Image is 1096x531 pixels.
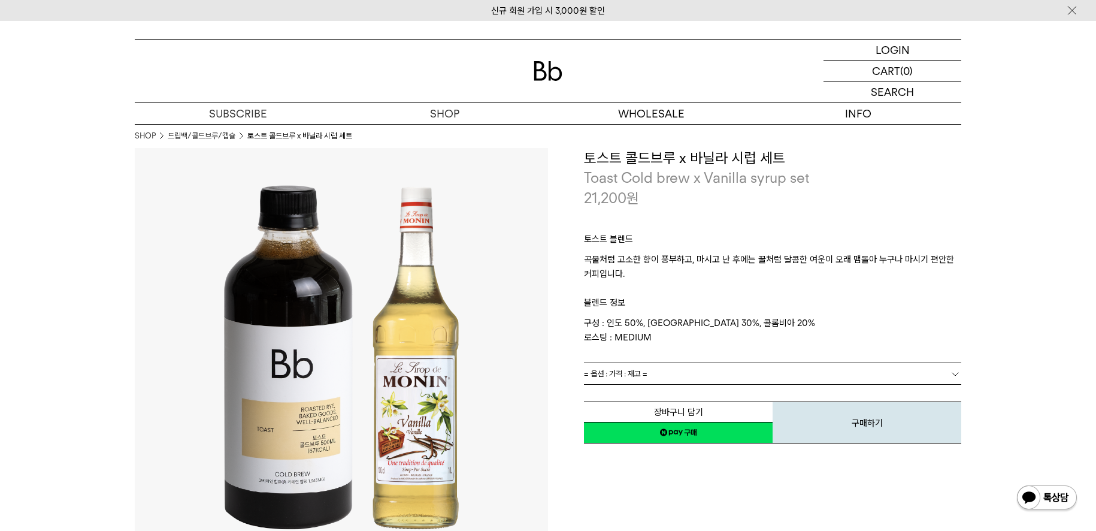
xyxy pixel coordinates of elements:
[872,61,900,81] p: CART
[135,103,341,124] a: SUBSCRIBE
[135,130,156,142] a: SHOP
[584,422,773,443] a: 새창
[823,40,961,61] a: LOGIN
[341,103,548,124] a: SHOP
[823,61,961,82] a: CART (0)
[584,232,961,252] p: 토스트 블렌드
[626,189,639,207] span: 원
[773,402,961,443] button: 구매하기
[168,130,235,142] a: 드립백/콜드브루/캡슐
[491,5,605,16] a: 신규 회원 가입 시 3,000원 할인
[755,103,961,124] p: INFO
[584,402,773,423] button: 장바구니 담기
[900,61,913,81] p: (0)
[534,61,562,81] img: 로고
[584,148,961,168] h3: 토스트 콜드브루 x 바닐라 시럽 세트
[584,168,961,188] p: Toast Cold brew x Vanilla syrup set
[584,188,639,209] p: 21,200
[1016,484,1078,513] img: 카카오톡 채널 1:1 채팅 버튼
[584,281,961,316] p: 블렌드 정보
[871,82,914,102] p: SEARCH
[584,252,961,281] p: 곡물처럼 고소한 향이 풍부하고, 마시고 난 후에는 꿀처럼 달콤한 여운이 오래 맴돌아 누구나 마시기 편안한 커피입니다.
[584,363,647,384] span: = 옵션 : 가격 : 재고 =
[584,316,961,345] p: 구성 : 인도 50%, [GEOGRAPHIC_DATA] 30%, 콜롬비아 20% 로스팅 : MEDIUM
[876,40,910,60] p: LOGIN
[548,103,755,124] p: WHOLESALE
[247,130,352,142] li: 토스트 콜드브루 x 바닐라 시럽 세트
